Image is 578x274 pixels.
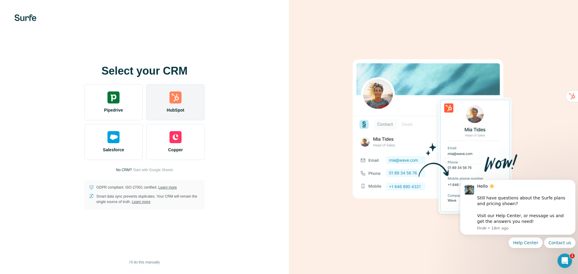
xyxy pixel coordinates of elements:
[125,258,164,267] button: I’ll do this manually
[168,147,183,153] span: Copper
[169,131,182,143] img: copper's logo
[132,200,150,204] a: Learn more
[458,160,578,258] iframe: Intercom notifications message
[570,254,575,258] span: 1
[558,254,572,268] iframe: Intercom live chat
[103,147,124,153] span: Salesforce
[133,167,173,173] button: Start with Google Sheets
[14,14,36,21] img: Surfe's logo
[96,185,177,190] p: GDPR compliant. ISO-27001 certified.
[158,185,177,189] a: Learn more
[169,91,182,103] img: hubspot's logo
[96,194,200,205] p: Smart data sync prevents duplicates. Your CRM will remain the single source of truth.
[104,107,123,113] span: Pipedrive
[107,91,120,103] img: pipedrive's logo
[349,50,518,224] img: HUBSPOT image
[84,65,205,77] h1: Select your CRM
[107,131,120,143] img: salesforce's logo
[167,107,184,113] span: HubSpot
[116,167,132,173] p: No CRM?
[129,260,160,265] span: I’ll do this manually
